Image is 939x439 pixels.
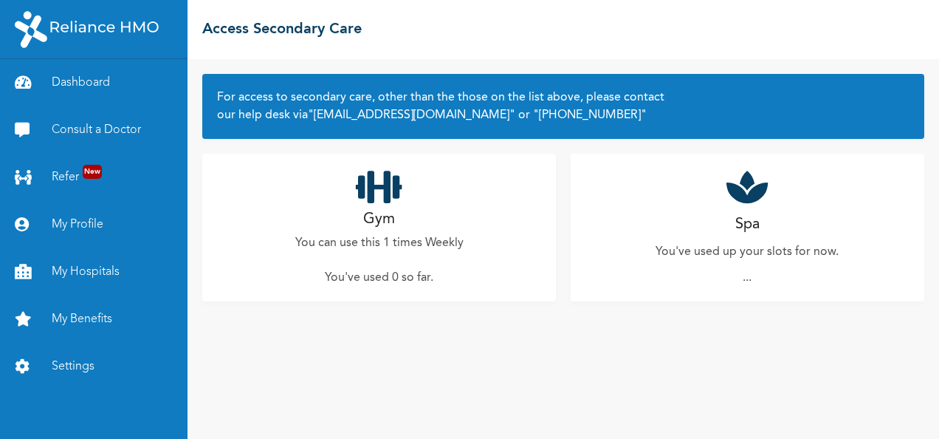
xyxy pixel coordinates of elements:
span: New [83,165,102,179]
h2: Gym [363,208,395,231]
h2: For access to secondary care, other than the those on the list above, please contact our help des... [217,89,909,124]
h2: Access Secondary Care [202,18,362,41]
p: You can use this 1 times Weekly [295,234,464,252]
img: RelianceHMO's Logo [15,11,159,48]
a: "[EMAIL_ADDRESS][DOMAIN_NAME]" [308,109,515,121]
a: "[PHONE_NUMBER]" [530,109,647,121]
h2: Spa [735,214,760,236]
p: You've used up your slots for now. [656,243,839,261]
p: You've used 0 so far . [325,269,433,287]
p: ... [743,269,751,287]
